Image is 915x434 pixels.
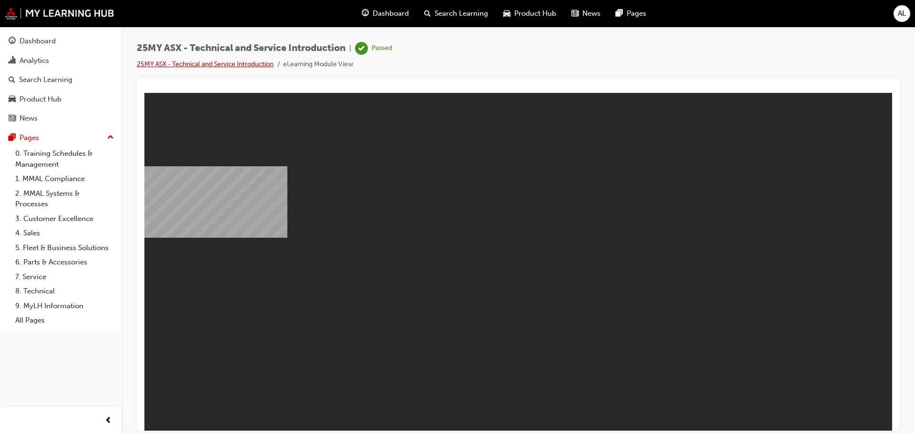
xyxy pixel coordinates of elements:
span: News [582,8,600,19]
a: 7. Service [11,270,118,284]
a: Dashboard [4,32,118,50]
span: Search Learning [435,8,488,19]
a: 5. Fleet & Business Solutions [11,241,118,255]
a: 2. MMAL Systems & Processes [11,186,118,212]
span: search-icon [9,76,15,84]
a: News [4,110,118,127]
div: Product Hub [20,94,61,105]
a: Search Learning [4,71,118,89]
span: up-icon [107,131,114,144]
span: car-icon [503,8,510,20]
div: Passed [372,44,392,53]
img: mmal [5,7,114,20]
a: 4. Sales [11,226,118,241]
span: news-icon [571,8,579,20]
a: 1. MMAL Compliance [11,172,118,186]
button: DashboardAnalyticsSearch LearningProduct HubNews [4,30,118,129]
a: All Pages [11,313,118,328]
span: | [349,43,351,54]
span: learningRecordVerb_PASS-icon [355,42,368,55]
a: 8. Technical [11,284,118,299]
button: AL [894,5,910,22]
a: guage-iconDashboard [354,4,417,23]
li: eLearning Module View [283,59,353,70]
span: news-icon [9,114,16,123]
span: Dashboard [373,8,409,19]
a: news-iconNews [564,4,608,23]
span: pages-icon [9,134,16,142]
a: Analytics [4,52,118,70]
a: car-iconProduct Hub [496,4,564,23]
a: search-iconSearch Learning [417,4,496,23]
button: Pages [4,129,118,147]
div: Search Learning [19,74,72,85]
div: Analytics [20,55,49,66]
a: 9. MyLH Information [11,299,118,313]
a: 6. Parts & Accessories [11,255,118,270]
a: 25MY ASX - Technical and Service Introduction [137,60,274,68]
span: prev-icon [105,415,112,427]
span: car-icon [9,95,16,104]
a: pages-iconPages [608,4,654,23]
a: Product Hub [4,91,118,108]
a: 3. Customer Excellence [11,212,118,226]
span: guage-icon [9,37,16,46]
div: Dashboard [20,36,56,47]
div: News [20,113,38,124]
span: 25MY ASX - Technical and Service Introduction [137,43,346,54]
span: Product Hub [514,8,556,19]
span: pages-icon [616,8,623,20]
span: AL [898,8,906,19]
span: search-icon [424,8,431,20]
span: chart-icon [9,57,16,65]
span: guage-icon [362,8,369,20]
a: 0. Training Schedules & Management [11,146,118,172]
span: Pages [627,8,646,19]
div: Pages [20,132,39,143]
